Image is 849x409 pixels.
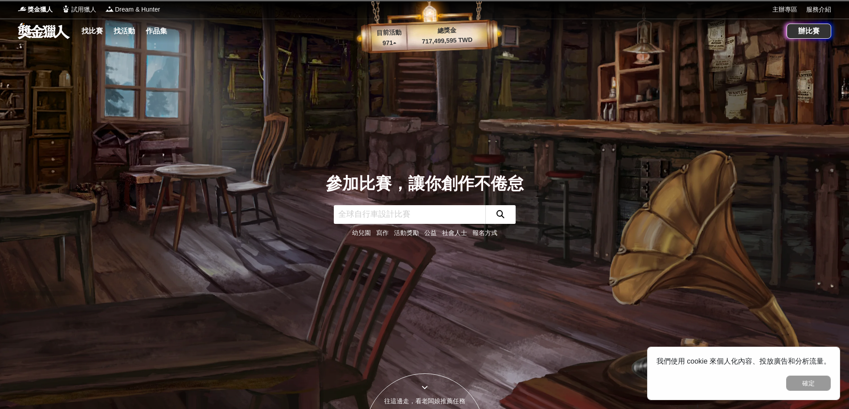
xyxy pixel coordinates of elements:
[18,4,27,13] img: Logo
[78,25,107,37] a: 找比賽
[71,5,96,14] span: 試用獵人
[110,25,139,37] a: 找活動
[442,229,467,236] a: 社會人士
[376,229,389,236] a: 寫作
[352,229,371,236] a: 幼兒園
[105,4,114,13] img: Logo
[407,35,488,47] p: 717,499,595 TWD
[105,5,160,14] a: LogoDream & Hunter
[787,24,831,39] a: 辦比賽
[406,24,487,36] p: 總獎金
[365,397,484,406] div: 往這邊走，看老闆娘推薦任務
[142,25,171,37] a: 作品集
[394,229,419,236] a: 活動獎勵
[28,5,53,14] span: 獎金獵人
[18,5,53,14] a: Logo獎金獵人
[371,38,407,49] p: 971 ▴
[62,4,70,13] img: Logo
[472,229,497,236] a: 報名方式
[371,28,407,38] p: 目前活動
[115,5,160,14] span: Dream & Hunter
[772,5,797,14] a: 主辦專區
[786,376,831,391] button: 確定
[62,5,96,14] a: Logo試用獵人
[656,357,831,365] span: 我們使用 cookie 來個人化內容、投放廣告和分析流量。
[334,205,485,224] input: 全球自行車設計比賽
[806,5,831,14] a: 服務介紹
[326,171,524,196] div: 參加比賽，讓你創作不倦怠
[424,229,437,236] a: 公益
